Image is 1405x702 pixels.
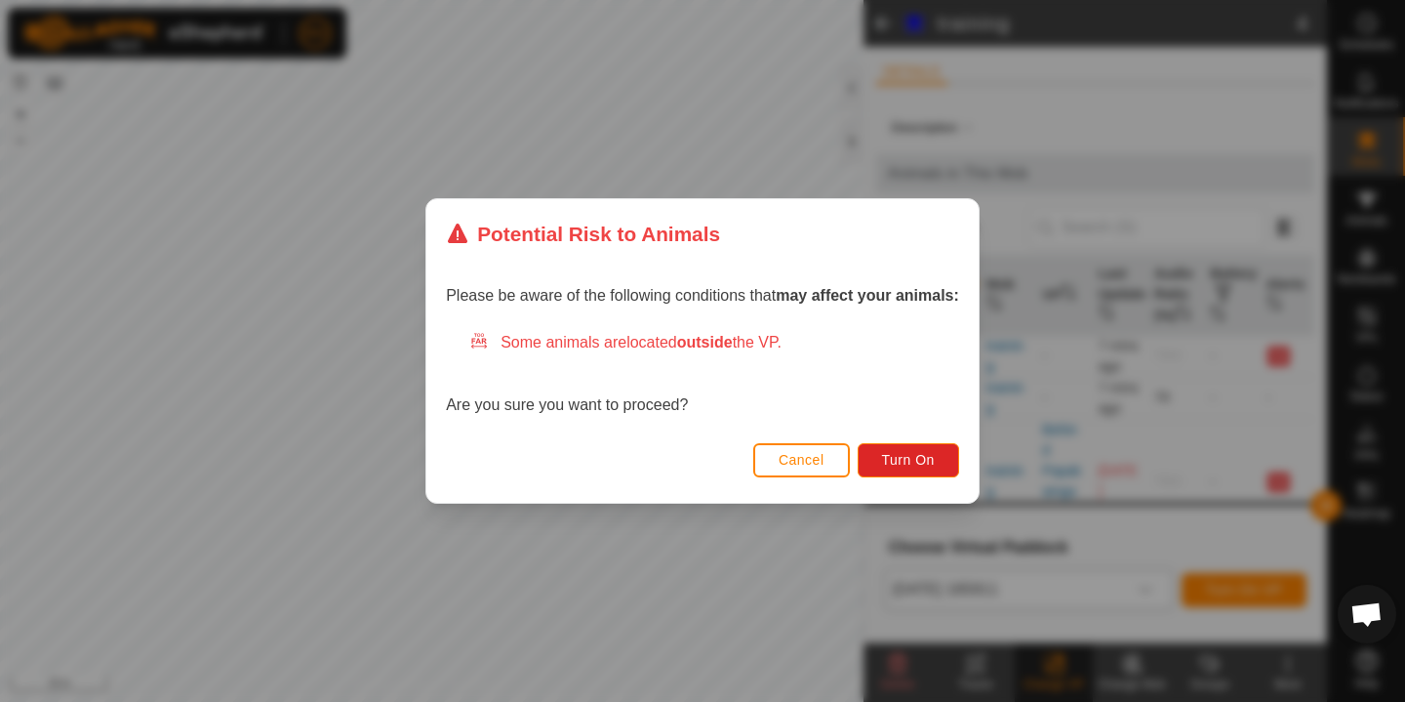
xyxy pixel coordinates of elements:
[753,443,850,477] button: Cancel
[1338,585,1396,643] a: Open chat
[469,331,959,354] div: Some animals are
[677,334,733,351] strong: outside
[858,443,959,477] button: Turn On
[776,287,959,304] strong: may affect your animals:
[446,219,720,249] div: Potential Risk to Animals
[882,452,935,468] span: Turn On
[446,287,959,304] span: Please be aware of the following conditions that
[779,452,824,468] span: Cancel
[446,331,959,417] div: Are you sure you want to proceed?
[626,334,782,351] span: located the VP.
